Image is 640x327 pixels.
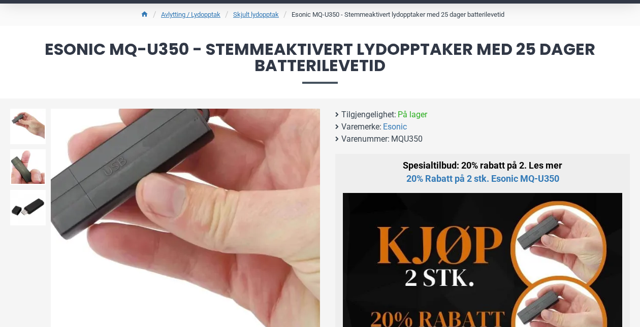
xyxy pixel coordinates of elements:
img: Esonic MQ-U350 - Stemmeaktivert lydopptaker med 25 dager batterilevetid - SpyGadgets.no [10,190,46,225]
a: 20% rabatt ved kjøp av 2 Esonic MQ-U350 [406,172,559,185]
img: Esonic MQ-U350 - Stemmeaktivert lydopptaker med 25 dager batterilevetid - SpyGadgets.no [10,149,46,185]
a: Esonic [383,121,407,133]
a: Skjult lydopptak [233,10,279,20]
div: Previous slide [51,235,69,252]
img: Esonic MQ-U350 - Stemmeaktivert lydopptaker med 25 dager batterilevetid - SpyGadgets.no [10,109,46,144]
span: MQU350 [391,133,423,145]
div: Next slide [302,235,320,252]
a: Avlytting / Lydopptak [161,10,220,20]
span: Esonic MQ-U350 - Stemmeaktivert lydopptaker med 25 dager batterilevetid [10,41,630,83]
b: Varemerke: [341,121,381,133]
span: På lager [398,109,427,121]
span: Spesialtilbud: 20% rabatt på 2. Les mer [403,160,562,184]
b: Varenummer: [341,133,390,145]
b: Tilgjengelighet: [341,109,396,121]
